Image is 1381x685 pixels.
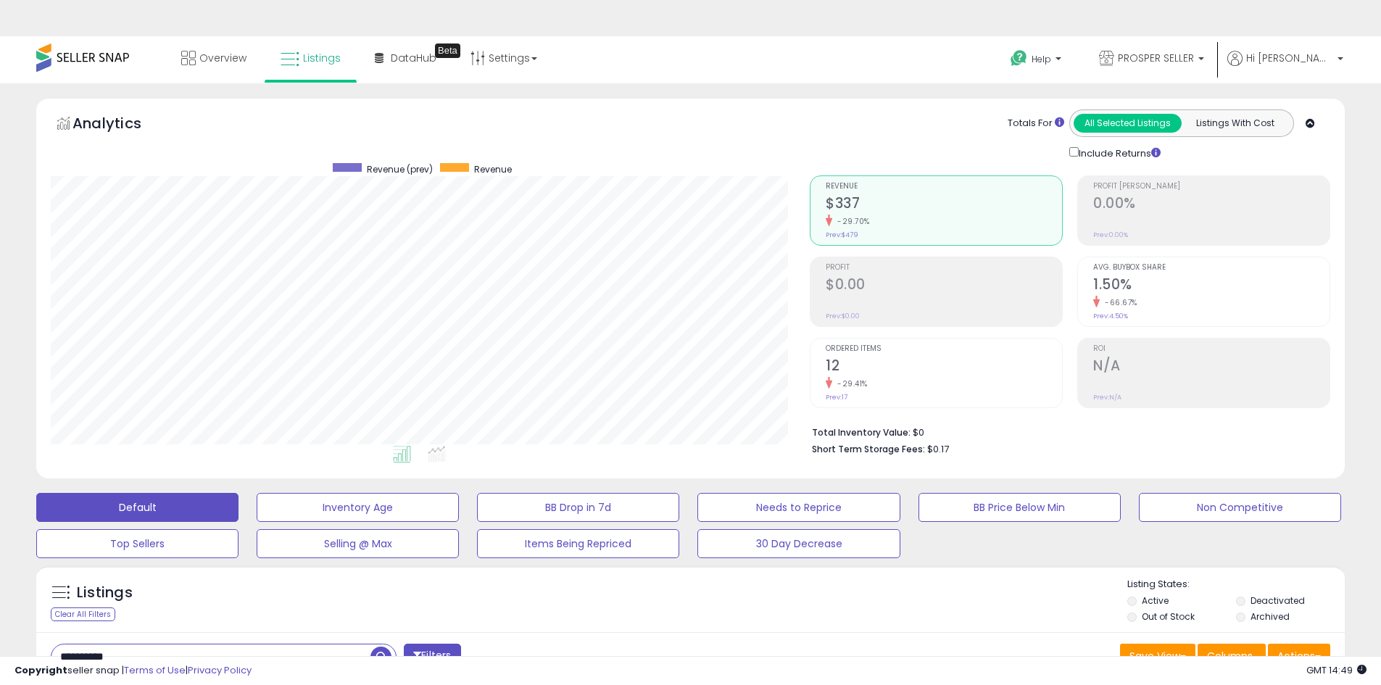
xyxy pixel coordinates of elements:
span: Ordered Items [826,345,1062,353]
button: Selling @ Max [257,529,459,558]
a: Help [999,38,1076,83]
button: Columns [1198,644,1266,668]
span: Revenue (prev) [367,163,433,175]
b: Short Term Storage Fees: [812,443,925,455]
span: ROI [1093,345,1330,353]
h5: Analytics [72,113,170,137]
button: All Selected Listings [1074,114,1182,133]
button: BB Price Below Min [918,493,1121,522]
span: $0.17 [927,442,949,456]
small: Prev: 17 [826,393,847,402]
button: Items Being Repriced [477,529,679,558]
span: Listings [303,51,341,65]
span: Help [1032,53,1051,65]
small: Prev: 0.00% [1093,231,1128,239]
div: Tooltip anchor [435,43,460,58]
a: Hi [PERSON_NAME] [1227,51,1343,83]
button: 30 Day Decrease [697,529,900,558]
h2: N/A [1093,357,1330,377]
a: PROSPER SELLER [1088,36,1215,83]
small: Prev: $0.00 [826,312,860,320]
i: Get Help [1010,49,1028,67]
label: Out of Stock [1142,610,1195,623]
button: Default [36,493,239,522]
span: 2025-10-9 14:49 GMT [1306,663,1367,677]
h2: 12 [826,357,1062,377]
div: seller snap | | [14,664,252,678]
button: Filters [404,644,460,669]
button: Listings With Cost [1181,114,1289,133]
div: Include Returns [1058,144,1178,161]
a: Terms of Use [124,663,186,677]
label: Active [1142,594,1169,607]
a: Privacy Policy [188,663,252,677]
small: -66.67% [1100,297,1137,308]
a: Overview [170,36,257,80]
small: -29.70% [832,216,870,227]
button: Inventory Age [257,493,459,522]
span: PROSPER SELLER [1118,51,1194,65]
b: Total Inventory Value: [812,426,911,439]
a: Settings [460,36,548,80]
strong: Copyright [14,663,67,677]
h2: $337 [826,195,1062,215]
a: DataHub [364,36,447,80]
span: DataHub [391,51,436,65]
span: Overview [199,51,246,65]
button: Save View [1120,644,1195,668]
button: Top Sellers [36,529,239,558]
div: Totals For [1008,117,1064,130]
label: Archived [1251,610,1290,623]
span: Profit [826,264,1062,272]
h2: 0.00% [1093,195,1330,215]
span: Revenue [474,163,512,175]
span: Hi [PERSON_NAME] [1246,51,1333,65]
span: Avg. Buybox Share [1093,264,1330,272]
span: Revenue [826,183,1062,191]
span: Columns [1207,649,1253,663]
h2: 1.50% [1093,276,1330,296]
button: BB Drop in 7d [477,493,679,522]
a: Listings [270,36,352,80]
button: Actions [1268,644,1330,668]
li: $0 [812,423,1319,440]
small: Prev: $479 [826,231,858,239]
small: Prev: N/A [1093,393,1121,402]
p: Listing States: [1127,578,1345,591]
div: Clear All Filters [51,607,115,621]
button: Non Competitive [1139,493,1341,522]
h2: $0.00 [826,276,1062,296]
span: Profit [PERSON_NAME] [1093,183,1330,191]
button: Needs to Reprice [697,493,900,522]
h5: Listings [77,583,133,603]
small: -29.41% [832,378,868,389]
label: Deactivated [1251,594,1305,607]
small: Prev: 4.50% [1093,312,1128,320]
